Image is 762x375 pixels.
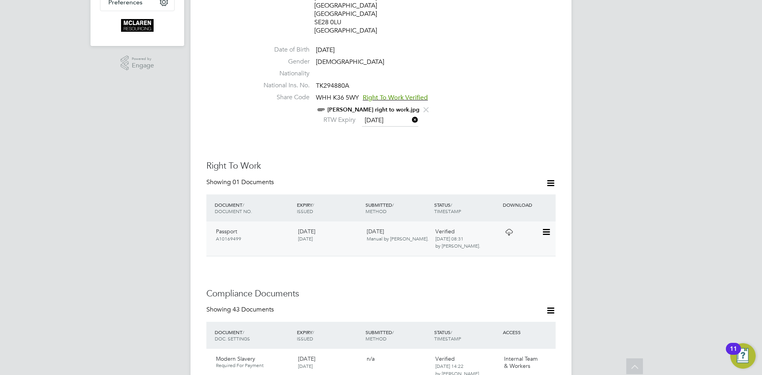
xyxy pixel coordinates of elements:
[501,198,556,212] div: DOWNLOAD
[215,335,250,342] span: DOC. SETTINGS
[295,325,364,346] div: EXPIRY
[206,288,556,300] h3: Compliance Documents
[206,160,556,172] h3: Right To Work
[254,46,310,54] label: Date of Birth
[730,343,756,369] button: Open Resource Center, 11 new notifications
[364,225,432,245] div: [DATE]
[316,94,359,102] span: WHH K36 5WY
[367,235,429,242] span: Manual by [PERSON_NAME].
[213,198,295,218] div: DOCUMENT
[216,355,255,362] span: Modern Slavery
[216,362,292,369] span: Required For Payment
[121,19,153,32] img: mclaren-logo-retina.png
[242,329,244,335] span: /
[298,363,313,369] span: [DATE]
[206,306,275,314] div: Showing
[434,335,461,342] span: TIMESTAMP
[254,81,310,90] label: National Ins. No.
[213,225,295,245] div: Passport
[362,115,418,127] input: Select one
[435,235,464,242] span: [DATE] 08:31
[206,178,275,187] div: Showing
[432,198,501,218] div: STATUS
[312,202,314,208] span: /
[298,355,316,362] span: [DATE]
[298,235,313,242] span: [DATE]
[295,225,364,245] div: [DATE]
[316,46,335,54] span: [DATE]
[297,208,313,214] span: ISSUED
[233,178,274,186] span: 01 Documents
[242,202,244,208] span: /
[312,329,314,335] span: /
[254,93,310,102] label: Share Code
[132,62,154,69] span: Engage
[363,94,428,102] span: Right To Work Verified
[450,329,452,335] span: /
[254,58,310,66] label: Gender
[216,235,241,242] span: A10169499
[450,202,452,208] span: /
[730,349,737,359] div: 11
[295,198,364,218] div: EXPIRY
[100,19,175,32] a: Go to home page
[297,335,313,342] span: ISSUED
[392,202,394,208] span: /
[435,355,455,362] span: Verified
[435,242,480,249] span: by [PERSON_NAME].
[233,306,274,313] span: 43 Documents
[364,198,432,218] div: SUBMITTED
[434,208,461,214] span: TIMESTAMP
[501,325,556,339] div: ACCESS
[254,69,310,78] label: Nationality
[432,325,501,346] div: STATUS
[366,335,387,342] span: METHOD
[392,329,394,335] span: /
[316,82,349,90] span: TK294880A
[316,116,356,124] label: RTW Expiry
[132,56,154,62] span: Powered by
[213,325,295,346] div: DOCUMENT
[364,325,432,346] div: SUBMITTED
[367,355,375,362] span: n/a
[327,106,419,113] a: [PERSON_NAME] right to work.jpg
[366,208,387,214] span: METHOD
[504,355,538,369] span: Internal Team & Workers
[435,228,455,235] span: Verified
[316,58,384,66] span: [DEMOGRAPHIC_DATA]
[121,56,154,71] a: Powered byEngage
[215,208,252,214] span: DOCUMENT NO.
